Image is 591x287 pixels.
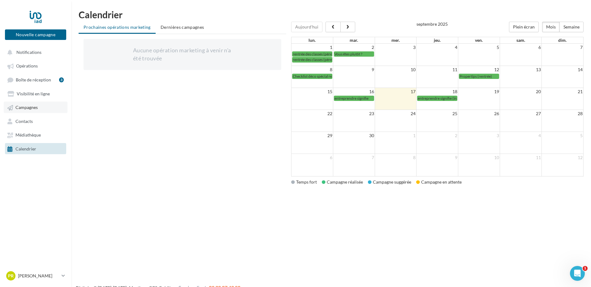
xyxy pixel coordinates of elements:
a: entreprendre signifie (insta) [417,96,457,101]
button: Mois [542,22,560,32]
td: 26 [458,110,500,118]
a: Propertips (rentrée) [459,74,499,79]
a: Boîte de réception3 [4,74,67,85]
a: Médiathèque [4,129,67,140]
td: 21 [541,88,583,96]
span: Prochaines opérations marketing [84,24,151,30]
td: 17 [375,88,416,96]
td: 5 [541,132,583,140]
a: Contacts [4,115,67,127]
span: rentrée des classes (père) [293,57,333,62]
span: Visibilité en ligne [17,91,50,96]
span: Médiathèque [15,133,41,138]
div: Aucune opération marketing à venir n'a été trouvée [133,46,232,62]
span: Opérations [16,63,38,69]
th: mer. [375,37,416,43]
span: 1 [583,266,588,271]
th: ven. [458,37,500,43]
td: 9 [333,66,375,74]
td: 8 [291,66,333,74]
td: 12 [458,66,500,74]
a: rentrée des classes (père) [292,51,332,57]
span: entreprendre signifie [334,96,369,101]
td: 29 [291,132,333,140]
td: 11 [416,66,458,74]
a: entreprendre signifie [334,96,374,101]
th: lun. [291,37,333,43]
button: Aujourd'hui [291,22,322,32]
h2: septembre 2025 [416,22,448,26]
div: Campagne réalisée [322,179,363,185]
td: 10 [458,154,500,162]
th: dim. [541,37,583,43]
div: 3 [59,77,64,82]
td: 27 [500,110,541,118]
p: [PERSON_NAME] [18,273,59,279]
button: Plein écran [509,22,539,32]
th: jeu. [416,37,458,43]
td: 4 [500,132,541,140]
span: Contacts [15,119,33,124]
td: 11 [500,154,541,162]
td: 1 [291,44,333,51]
td: 19 [458,88,500,96]
td: 20 [500,88,541,96]
span: Notifications [16,50,41,55]
a: Visibilité en ligne [4,88,67,99]
td: 8 [375,154,416,162]
h1: Calendrier [79,10,584,19]
span: entreprendre signifie (insta) [418,96,463,101]
span: Campagnes [15,105,38,110]
button: Notifications [4,46,65,58]
td: 12 [541,154,583,162]
td: 23 [333,110,375,118]
td: 9 [416,154,458,162]
button: Nouvelle campagne [5,29,66,40]
td: 10 [375,66,416,74]
td: 6 [500,44,541,51]
span: Boîte de réception [16,77,51,82]
span: Checklist déco spécial rentrée [293,74,341,79]
a: Vous êtes plutôt ? [334,51,374,57]
span: Vous êtes plutôt ? [334,52,362,56]
a: Opérations [4,60,67,71]
span: Calendrier [15,146,36,151]
td: 1 [375,132,416,140]
a: Calendrier [4,143,67,154]
td: 13 [500,66,541,74]
div: Campagne en attente [416,179,462,185]
td: 5 [458,44,500,51]
button: Semaine [559,22,584,32]
td: 2 [333,44,375,51]
a: PR [PERSON_NAME] [5,270,66,282]
td: 15 [291,88,333,96]
td: 22 [291,110,333,118]
a: Campagnes [4,102,67,113]
td: 25 [416,110,458,118]
td: 30 [333,132,375,140]
td: 28 [541,110,583,118]
td: 2 [416,132,458,140]
a: rentrée des classes (père) [292,57,332,62]
th: sam. [500,37,541,43]
td: 3 [375,44,416,51]
a: Checklist déco spécial rentrée [292,74,332,79]
td: 14 [541,66,583,74]
span: Dernières campagnes [161,24,204,30]
td: 18 [416,88,458,96]
span: rentrée des classes (père) [293,52,333,56]
td: 3 [458,132,500,140]
td: 4 [416,44,458,51]
td: 6 [291,154,333,162]
div: Campagne suggérée [368,179,411,185]
div: Temps fort [291,179,317,185]
td: 16 [333,88,375,96]
span: PR [8,273,14,279]
iframe: Intercom live chat [570,266,585,281]
td: 7 [333,154,375,162]
td: 24 [375,110,416,118]
td: 7 [541,44,583,51]
th: mar. [333,37,375,43]
span: Propertips (rentrée) [459,74,492,79]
